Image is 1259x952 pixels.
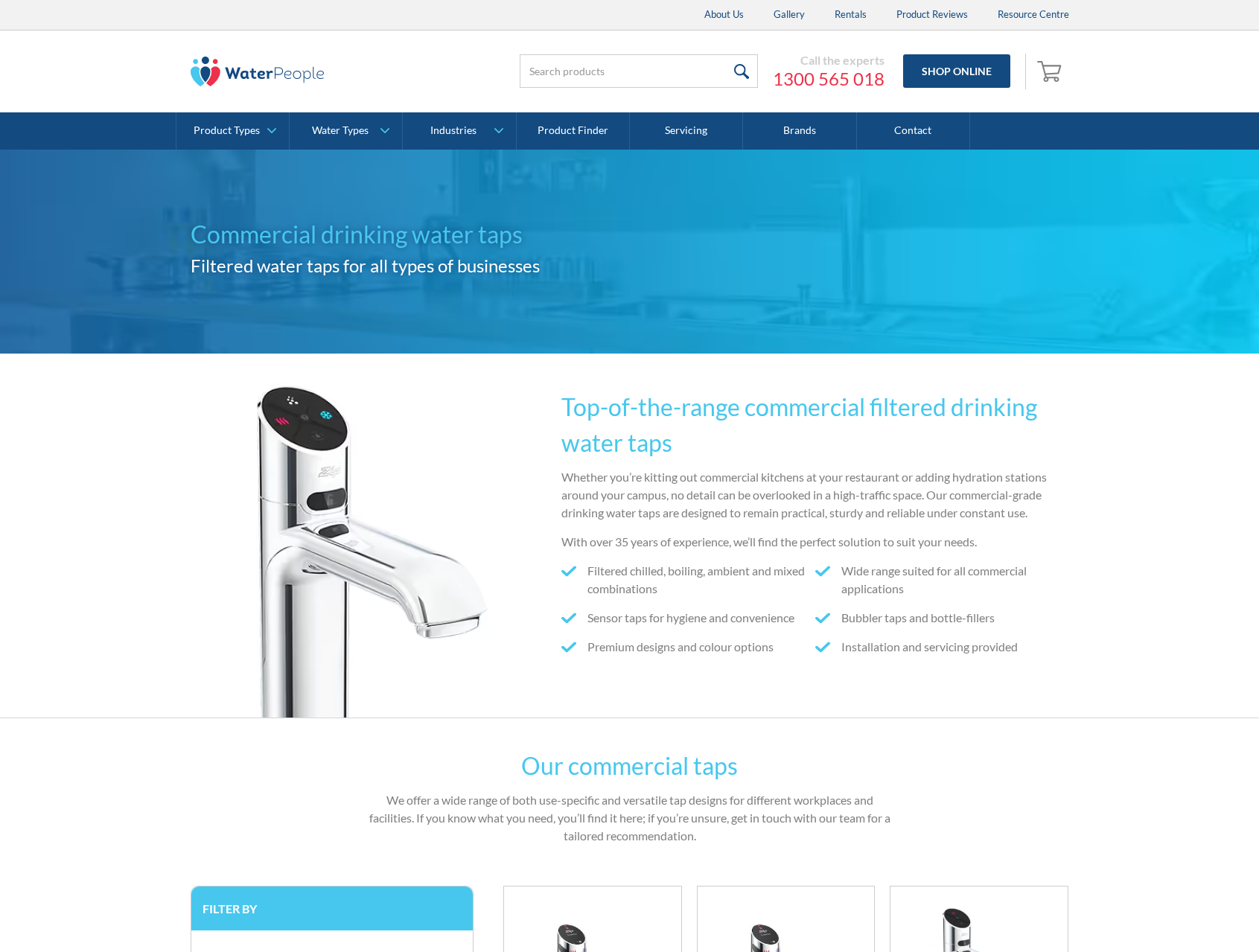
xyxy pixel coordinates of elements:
[290,112,402,150] a: Water Types
[194,124,260,137] div: Product Types
[403,112,515,150] a: Industries
[312,124,369,137] div: Water Types
[561,389,1069,461] h2: Top-of-the-range commercial filtered drinking water taps
[743,112,856,150] a: Brands
[191,57,325,86] img: The Water People
[191,255,540,276] strong: Filtered water taps for all types of businesses
[176,112,289,150] a: Product Types
[1037,59,1065,83] img: shopping cart
[561,609,815,627] li: Sensor taps for hygiene and convenience
[561,638,815,656] li: Premium designs and colour options
[1033,54,1069,89] a: Open empty cart
[1110,878,1259,952] iframe: podium webchat widget bubble
[857,112,970,150] a: Contact
[517,112,630,150] a: Product Finder
[203,901,462,916] h3: Filter by
[430,124,476,137] div: Industries
[561,562,815,598] li: Filtered chilled, boiling, ambient and mixed combinations
[191,383,488,718] img: plumbers
[520,54,758,88] input: Search products
[630,112,743,150] a: Servicing
[815,609,1069,627] li: Bubbler taps and bottle-fillers
[191,217,630,252] h1: Commercial drinking water taps
[366,791,893,845] p: We offer a wide range of both use-specific and versatile tap designs for different workplaces and...
[773,53,885,68] div: Call the experts
[903,54,1010,88] a: Shop Online
[815,638,1069,656] li: Installation and servicing provided
[773,68,885,90] a: 1300 565 018
[561,533,1069,551] p: With over 35 years of experience, we’ll find the perfect solution to suit your needs.
[561,468,1069,522] p: Whether you’re kitting out commercial kitchens at your restaurant or adding hydration stations ar...
[815,562,1069,598] li: Wide range suited for all commercial applications
[521,748,738,784] h2: Our commercial taps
